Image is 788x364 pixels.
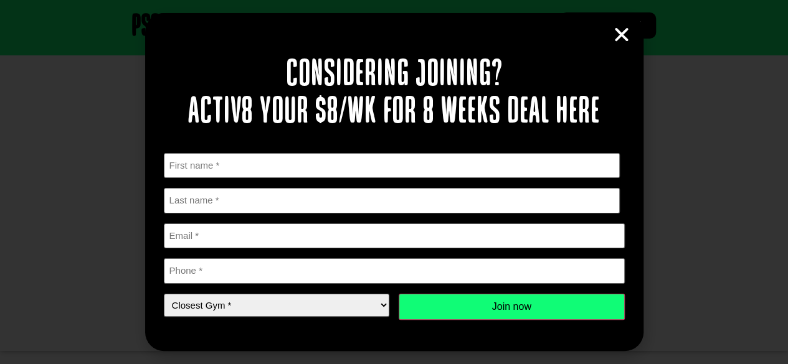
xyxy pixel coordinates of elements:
a: Close [612,26,631,44]
input: Last name * [164,188,620,213]
input: Phone * [164,258,625,284]
input: Email * [164,223,625,249]
input: First name * [164,153,620,179]
input: Join now [399,294,625,320]
h2: Considering joining? Activ8 your $8/wk for 8 weeks deal here [164,57,625,131]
